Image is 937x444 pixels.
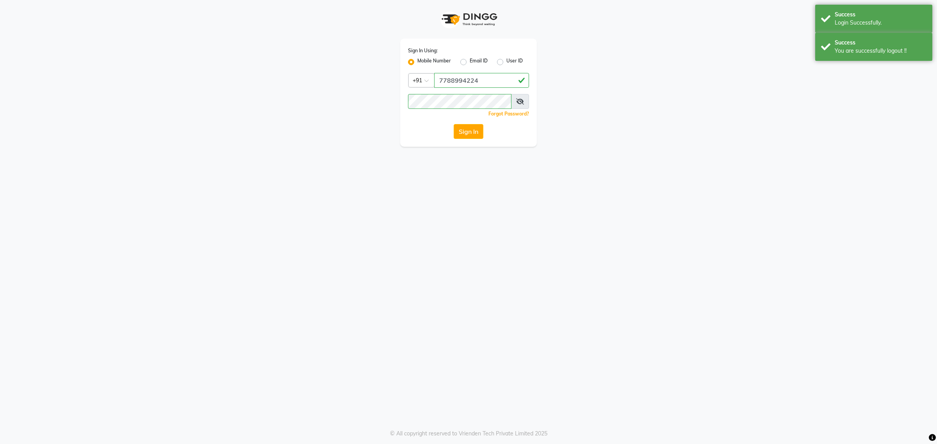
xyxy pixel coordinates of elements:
label: Email ID [470,57,488,67]
label: Sign In Using: [408,47,438,54]
button: Sign In [454,124,483,139]
label: User ID [506,57,523,67]
input: Username [434,73,529,88]
div: Login Successfully. [835,19,926,27]
div: Success [835,11,926,19]
label: Mobile Number [417,57,451,67]
div: You are successfully logout !! [835,47,926,55]
img: logo1.svg [437,8,500,31]
div: Success [835,39,926,47]
input: Username [408,94,511,109]
a: Forgot Password? [488,111,529,117]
